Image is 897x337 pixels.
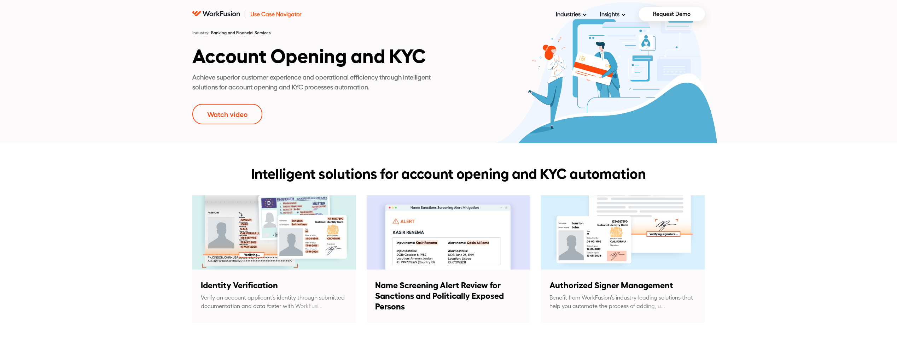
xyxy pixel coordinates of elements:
[201,279,348,293] div: Identity Verification
[192,72,443,104] div: Achieve superior customer experience and operational efficiency through intelligent solutions for...
[639,7,705,21] a: Request Demo
[192,37,443,72] h1: Account Opening and KYC
[192,10,310,18] a: Use Case Navigator
[549,279,696,293] div: Authorized Signer Management
[375,279,522,314] div: Name Screening Alert Review for Sanctions and Politically Exposed Persons
[549,293,696,310] div: Benefit from WorkFusion's industry-leading solutions that help you automate the process of adding...
[192,28,209,37] div: Industry:
[201,293,348,310] div: Verify an account applicant’s identity through submitted documentation and data faster with WorkF...
[192,164,705,181] div: Intelligent solutions for account opening and KYC automation
[211,28,271,37] a: Banking and Financial Services
[250,10,310,18] span: Use Case Navigator
[192,104,262,124] a: Watch video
